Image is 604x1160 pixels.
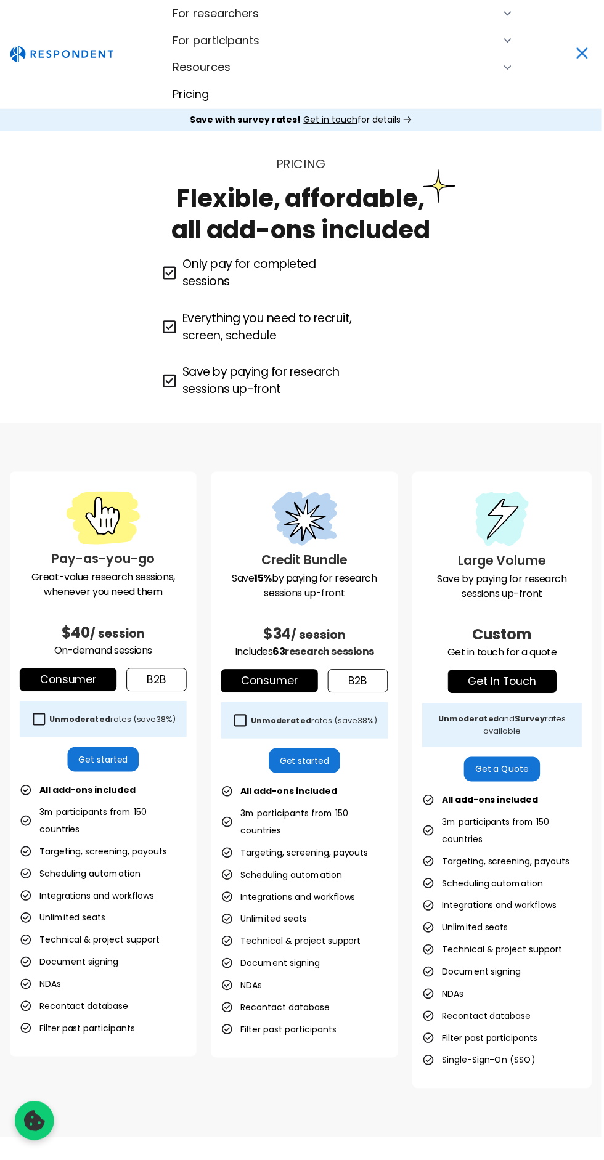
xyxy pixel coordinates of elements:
span: / session [91,628,145,645]
li: Document signing [20,957,119,975]
div: Resources [173,62,231,74]
li: 3m participants from 150 countries [20,807,187,842]
strong: All add-ons included [242,789,338,801]
p: Includes [222,647,390,662]
strong: 15% [255,574,273,588]
a: Get a Quote [466,760,542,785]
li: Targeting, screening, payouts [424,856,572,874]
span: 63 [274,647,286,662]
div: For participants [173,34,261,47]
strong: All add-ons included [444,797,541,809]
strong: Survey [517,716,547,727]
p: Everything you need to recruit, screen, schedule [163,311,353,346]
li: Integrations and workflows [424,901,559,918]
span: research sessions [286,647,375,662]
li: Single-Sign-On (SSO) [424,1056,538,1073]
li: Unlimited seats [20,913,106,930]
h3: Pay-as-you-go [20,550,187,572]
li: Filter past participants [424,1034,540,1051]
span: Custom [474,627,534,647]
li: Unlimited seats [222,914,308,931]
li: Document signing [424,967,523,984]
strong: Save with survey rates! [191,114,303,126]
span: $40 [62,625,91,646]
li: Filter past participants [20,1024,136,1041]
li: Scheduling automation [20,869,141,886]
span: PRICING [277,156,327,173]
li: Targeting, screening, payouts [20,846,168,864]
span: Get in touch [305,114,359,126]
a: home [10,46,114,62]
li: Technical & project support [424,945,565,962]
p: Only pay for completed sessions [163,257,317,291]
strong: Unmoderated [252,718,313,729]
div: and rates available [424,716,584,740]
li: Recontact database [20,1002,129,1019]
li: 3m participants from 150 countries [222,808,390,843]
div: rates (save ) [50,716,177,729]
div: Resources [173,54,516,81]
a: b2b [127,671,187,694]
div: For researchers [173,7,260,20]
div: For participants [173,27,516,54]
li: Scheduling automation [222,870,343,887]
li: Integrations and workflows [222,892,357,909]
span: / session [293,630,348,646]
strong: Unmoderated [440,716,501,727]
p: Save by paying for research sessions up-front [222,574,390,603]
li: NDAs [222,981,263,998]
li: NDAs [20,980,61,997]
strong: Unmoderated [50,717,111,728]
li: Recontact database [424,1012,533,1029]
div: menu [575,44,594,64]
li: Filter past participants [222,1025,338,1042]
li: Document signing [222,959,321,976]
li: Technical & project support [222,936,362,954]
li: Technical & project support [20,935,160,952]
h3: Credit Bundle [222,551,390,574]
li: Recontact database [222,1003,331,1020]
span: 38% [157,717,174,728]
li: Targeting, screening, payouts [222,848,370,865]
li: NDAs [424,989,465,1007]
li: Unlimited seats [424,923,510,940]
span: $34 [264,627,293,647]
a: b2b [329,672,390,696]
div: for details [191,114,402,126]
div: rates (save ) [252,718,379,730]
img: Untitled UI logotext [10,46,114,62]
p: Get in touch for a quote [424,648,584,663]
li: Scheduling automation [424,878,545,896]
a: Consumer [222,672,319,696]
p: Great-value research sessions, whenever you need them [20,572,187,602]
h3: Large Volume [424,552,584,574]
a: get in touch [450,673,559,696]
h1: Flexible, affordable, all add-ons included [172,182,432,248]
p: Save by paying for research sessions up-front [424,574,584,604]
span: 38% [359,718,376,729]
p: Save by paying for research sessions up-front [163,365,341,400]
p: On-demand sessions [20,646,187,661]
li: 3m participants from 150 countries [424,817,584,851]
a: Consumer [20,671,117,694]
a: Pricing [173,81,516,108]
li: Integrations and workflows [20,891,155,908]
a: Get started [270,752,342,776]
strong: All add-ons included [39,787,136,800]
a: Get started [68,750,140,775]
